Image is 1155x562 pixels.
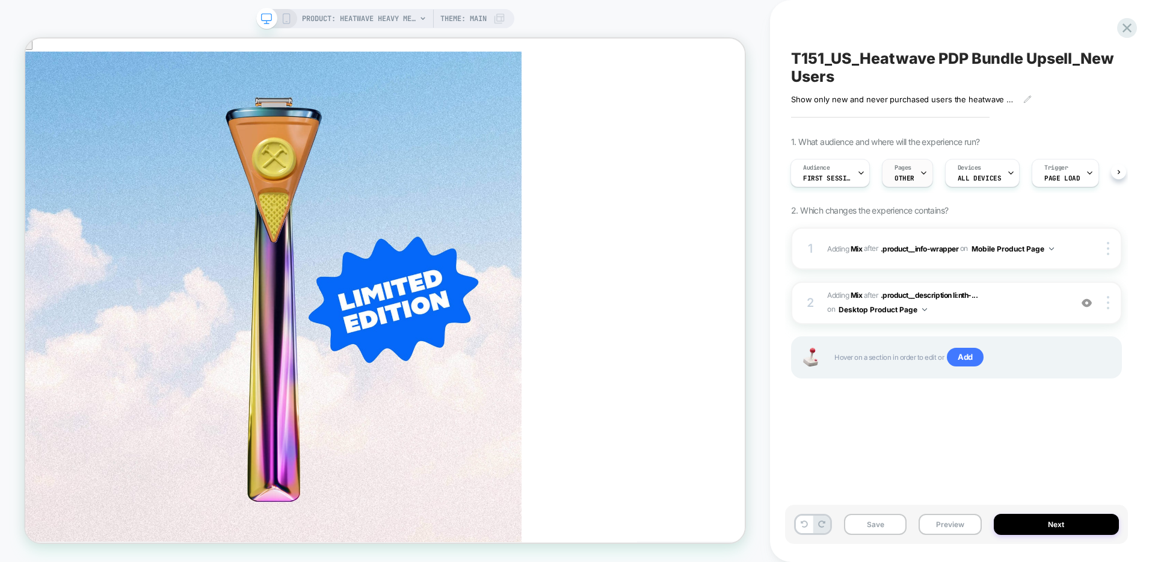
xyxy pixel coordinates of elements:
b: Mix [851,291,863,300]
img: close [1107,296,1109,309]
span: Page Load [1044,174,1080,182]
span: T151_US_Heatwave PDP Bundle Upsell_New Users [791,49,1122,85]
img: crossed eye [1082,298,1092,308]
button: Preview [919,514,981,535]
button: Next [994,514,1120,535]
span: Hover on a section in order to edit or [834,348,1109,367]
span: Trigger [1044,164,1068,172]
span: AFTER [864,244,879,253]
span: on [827,303,835,316]
div: 2 [804,292,816,313]
button: Mobile Product Page [972,241,1054,256]
img: down arrow [1049,247,1054,250]
span: 1. What audience and where will the experience run? [791,137,979,147]
span: OTHER [895,174,914,182]
span: .product__info-wrapper [881,244,959,253]
button: Desktop Product Page [839,302,927,317]
span: Show only new and never purchased users the heatwave bundle upsell on PDP. PDP has been out-perfo... [791,94,1014,104]
img: Joystick [798,348,822,366]
span: Pages [895,164,911,172]
span: PRODUCT: Heatwave Heavy Metal Handle [302,9,416,28]
img: close [1107,242,1109,255]
span: Add [947,348,984,367]
img: down arrow [922,308,927,311]
span: Theme: MAIN [440,9,487,28]
span: Adding [827,244,862,253]
span: Audience [803,164,830,172]
div: 1 [804,238,816,259]
button: Save [844,514,907,535]
span: on [960,242,968,255]
span: First Session [803,174,851,182]
span: Devices [958,164,981,172]
span: Adding [827,291,862,300]
span: .product__description li:nth-... [881,291,978,300]
span: 2. Which changes the experience contains? [791,205,948,215]
span: ALL DEVICES [958,174,1001,182]
span: AFTER [864,291,879,300]
b: Mix [851,244,863,253]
